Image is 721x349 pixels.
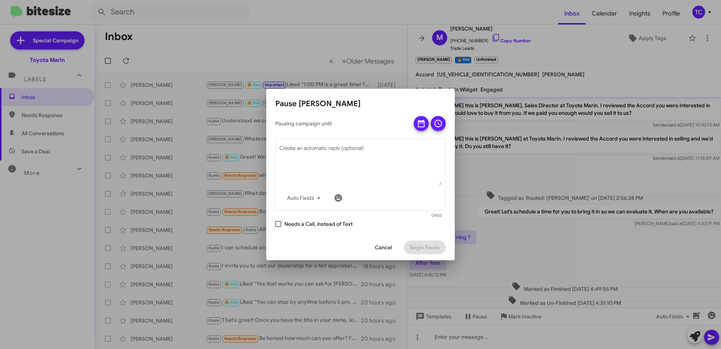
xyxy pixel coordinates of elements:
[275,120,407,127] span: Pausing campaign until
[287,191,323,205] span: Auto Fields
[431,213,442,218] mat-hint: 0/450
[281,191,329,205] button: Auto Fields
[375,241,392,254] span: Cancel
[284,219,353,229] span: Needs a Call, instead of Text
[275,98,446,110] h2: Pause [PERSON_NAME]
[404,241,446,254] button: Begin Pause
[410,241,440,254] span: Begin Pause
[369,241,398,254] button: Cancel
